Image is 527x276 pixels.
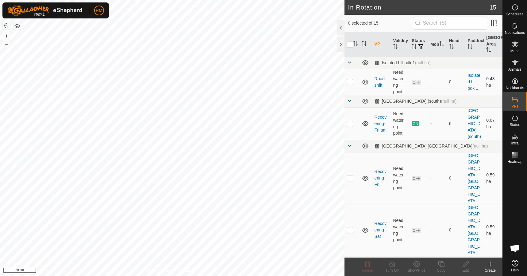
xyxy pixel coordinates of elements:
p-sorticon: Activate to sort [393,45,398,50]
a: Privacy Policy [148,268,171,274]
td: 0 [447,204,465,256]
button: Reset Map [3,22,10,30]
div: [GEOGRAPHIC_DATA] [GEOGRAPHIC_DATA] [375,144,488,149]
span: VPs [511,104,518,108]
td: 6 [447,107,465,140]
td: Need watering point [390,204,409,256]
span: Status [510,123,520,127]
span: (null ha) [441,99,457,104]
button: + [3,32,10,40]
a: [GEOGRAPHIC_DATA] [GEOGRAPHIC_DATA] [467,153,480,203]
th: Status [409,32,428,57]
th: Paddock [465,32,484,57]
a: Isolated hill pdk 1 [467,73,480,91]
td: 0.59 ha [484,204,502,256]
p-sorticon: Activate to sort [486,48,491,53]
p-sorticon: Activate to sort [412,45,417,50]
td: 0.67 ha [484,107,502,140]
p-sorticon: Activate to sort [439,42,444,47]
button: – [3,40,10,48]
a: Help [503,257,527,274]
span: Neckbands [506,86,524,90]
a: Recovering-Fri am [375,115,387,132]
a: Recovering-Fri [375,169,387,187]
div: - [430,79,444,85]
a: Contact Us [178,268,196,274]
span: OFF [412,80,421,85]
a: Recovering-Sat [375,221,387,239]
span: 0 selected of 15 [348,20,413,26]
span: ON [412,121,419,126]
td: Need watering point [390,152,409,204]
a: [GEOGRAPHIC_DATA] [GEOGRAPHIC_DATA] [467,205,480,255]
div: Show/Hide [404,268,429,273]
span: Notifications [505,31,525,34]
div: - [430,120,444,127]
div: Edit [453,268,478,273]
img: Gallagher Logo [7,5,84,16]
span: OFF [412,176,421,181]
td: Need watering point [390,107,409,140]
th: Validity [390,32,409,57]
p-sorticon: Activate to sort [449,45,454,50]
td: 0.59 ha [484,152,502,204]
span: Help [511,268,519,272]
div: Open chat [506,239,524,258]
th: Head [447,32,465,57]
th: [GEOGRAPHIC_DATA] Area [484,32,502,57]
div: - [430,175,444,181]
td: 0.43 ha [484,69,502,95]
th: VP [372,32,391,57]
div: Create [478,268,502,273]
td: 0 [447,69,465,95]
span: Animals [508,68,521,71]
th: Mob [428,32,447,57]
p-sorticon: Activate to sort [467,45,472,50]
span: Schedules [506,12,523,16]
span: RM [96,7,102,14]
td: 0 [447,152,465,204]
div: - [430,227,444,233]
span: (null ha) [415,60,431,65]
span: (null ha) [472,144,488,148]
td: Need watering point [390,69,409,95]
span: Delete [362,268,373,273]
button: Map Layers [13,22,21,30]
h2: In Rotation [348,4,490,11]
p-sorticon: Activate to sort [353,42,358,47]
span: OFF [412,228,421,233]
span: 15 [490,3,496,12]
p-sorticon: Activate to sort [362,42,367,47]
div: Copy [429,268,453,273]
input: Search (S) [413,17,487,30]
div: [GEOGRAPHIC_DATA] (south) [375,99,457,104]
span: Mobs [510,49,519,53]
a: Road shift [375,76,385,88]
span: Infra [511,141,518,145]
div: Turn Off [380,268,404,273]
div: Isolated hill pdk 1 [375,60,431,65]
a: [GEOGRAPHIC_DATA] (south) [467,108,481,139]
span: Heatmap [507,160,522,164]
